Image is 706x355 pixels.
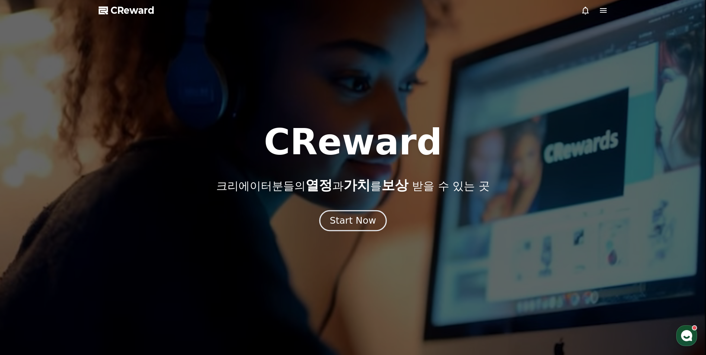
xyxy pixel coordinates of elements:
[115,247,124,253] span: 설정
[264,124,442,160] h1: CReward
[306,177,332,193] span: 열정
[96,236,143,255] a: 설정
[381,177,408,193] span: 보상
[111,4,154,16] span: CReward
[319,210,387,231] button: Start Now
[68,247,77,253] span: 대화
[2,236,49,255] a: 홈
[49,236,96,255] a: 대화
[330,214,376,227] div: Start Now
[216,178,489,193] p: 크리에이터분들의 과 를 받을 수 있는 곳
[99,4,154,16] a: CReward
[344,177,370,193] span: 가치
[23,247,28,253] span: 홈
[321,218,385,225] a: Start Now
